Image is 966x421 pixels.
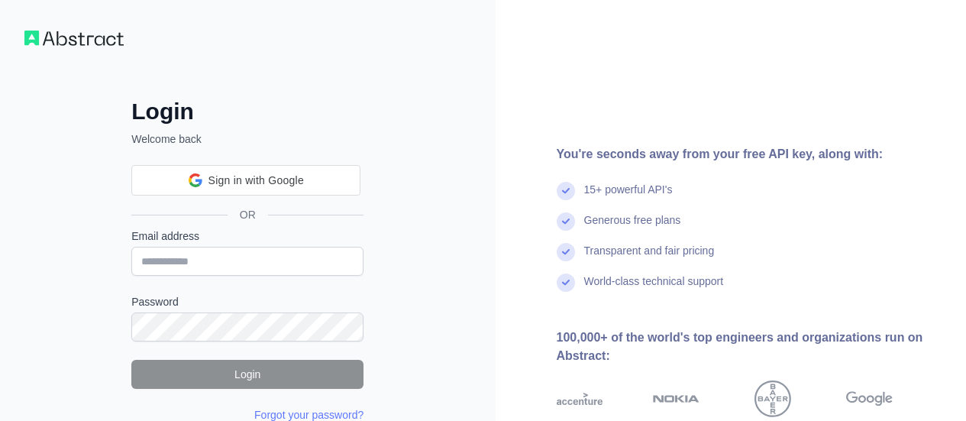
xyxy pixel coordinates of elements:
img: accenture [557,381,603,417]
img: Workflow [24,31,124,46]
img: check mark [557,243,575,261]
button: Login [131,360,363,389]
span: OR [228,207,268,222]
div: Generous free plans [584,212,681,243]
img: bayer [754,381,791,417]
a: Forgot your password? [254,409,363,421]
div: 100,000+ of the world's top engineers and organizations run on Abstract: [557,329,942,365]
span: Sign in with Google [208,173,304,189]
img: check mark [557,182,575,200]
label: Password [131,294,363,309]
p: Welcome back [131,131,363,147]
div: You're seconds away from your free API key, along with: [557,145,942,164]
div: Sign in with Google [131,165,360,196]
img: check mark [557,274,575,292]
label: Email address [131,228,363,244]
img: google [846,381,893,417]
img: check mark [557,212,575,231]
div: 15+ powerful API's [584,182,673,212]
div: World-class technical support [584,274,724,304]
div: Transparent and fair pricing [584,243,715,274]
img: nokia [653,381,699,417]
h2: Login [131,98,363,125]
